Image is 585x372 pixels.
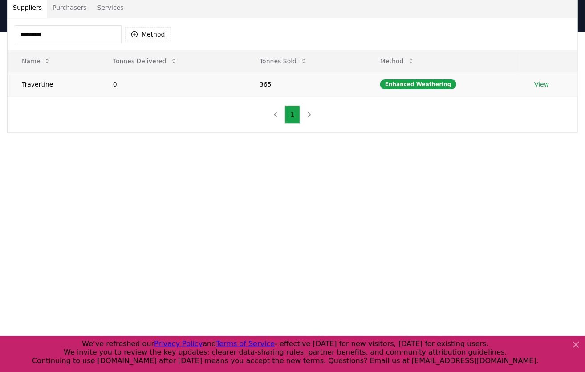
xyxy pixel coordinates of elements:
td: 365 [245,72,366,96]
button: 1 [285,106,301,124]
button: Method [373,52,422,70]
div: Enhanced Weathering [380,79,456,89]
a: View [534,80,549,89]
button: Tonnes Sold [252,52,314,70]
button: Method [125,27,171,41]
button: Name [15,52,58,70]
td: 0 [99,72,245,96]
td: Travertine [8,72,99,96]
button: Tonnes Delivered [106,52,184,70]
